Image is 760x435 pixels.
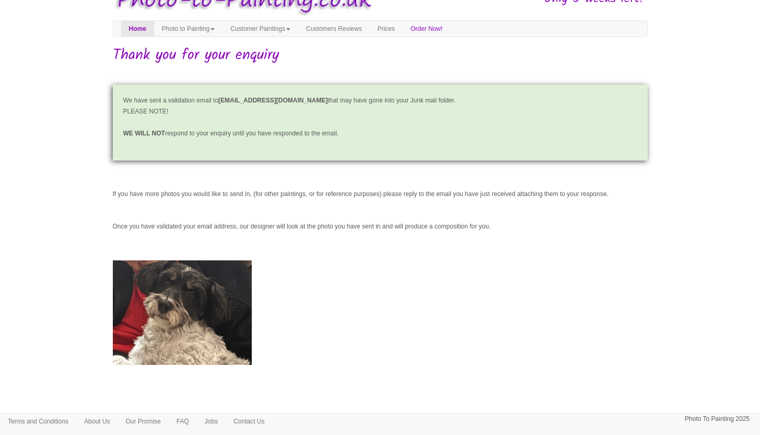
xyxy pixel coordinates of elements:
[121,21,154,37] a: Home
[197,414,226,429] a: Jobs
[154,21,223,37] a: Photo to Painting
[113,48,648,64] h2: Thank you for your enquiry
[370,21,403,37] a: Prices
[123,130,165,137] strong: WE WILL NOT
[298,21,370,37] a: Customers Reviews
[403,21,450,37] a: Order Now!
[685,414,750,425] p: Photo To Painting 2025
[113,221,648,232] p: Once you have validated your email address, our designer will look at the photo you have sent in ...
[223,21,298,37] a: Customer Paintings
[113,189,648,211] p: If you have more photos you would like to send in, (for other paintings, or for reference purpose...
[113,260,252,365] img: Customer Picture
[226,414,272,429] a: Contact Us
[76,414,118,429] a: About Us
[118,414,168,429] a: Our Promise
[169,414,197,429] a: FAQ
[218,97,328,104] span: [EMAIL_ADDRESS][DOMAIN_NAME]
[113,85,648,161] p: We have sent a validation email to that may have gone into your Junk mail folder. PLEASE NOTE! re...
